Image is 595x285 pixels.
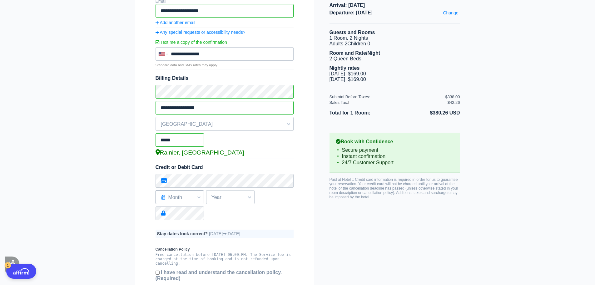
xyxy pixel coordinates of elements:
[336,153,454,160] li: Instant confirmation
[156,48,169,60] div: United States: +1
[156,149,294,156] div: Rainier, [GEOGRAPHIC_DATA]
[347,41,370,46] span: Children 0
[330,30,375,35] b: Guests and Rooms
[448,100,460,105] div: $42.26
[330,94,445,99] div: Subtotal Before Taxes:
[156,119,293,130] span: [GEOGRAPHIC_DATA]
[330,10,460,16] span: Departure: [DATE]
[156,20,294,25] a: Add another email
[395,109,460,117] li: $380.26 USD
[156,270,282,281] b: I have read and understand the cancellation policy.
[330,71,366,76] span: [DATE] $169.00
[206,192,254,203] span: Year
[157,231,208,236] b: Stay dates look correct?
[156,30,294,35] a: Any special requests or accessibility needs?
[330,109,395,117] li: Total for 1 Room:
[441,9,460,17] a: Change
[330,77,366,82] span: [DATE] $169.00
[330,56,460,62] li: 2 Queen Beds
[330,3,460,8] span: Arrival: [DATE]
[330,177,458,199] span: Paid at Hotel :: Credit card information is required in order for us to guarantee your reservatio...
[156,37,294,47] label: Text me a copy of the confirmation
[330,41,460,47] li: Adults 2
[330,50,380,56] b: Room and Rate/Night
[336,139,454,145] b: Book with Confidence
[336,147,454,153] li: Secure payment
[156,271,160,275] input: I have read and understand the cancellation policy.(Required)
[156,276,181,281] span: (Required)
[330,65,360,71] b: Nightly rates
[156,165,203,170] span: Credit or Debit Card
[330,100,445,105] div: Sales Tax:
[330,35,460,41] li: 1 Room, 2 Nights
[156,252,294,266] pre: Free cancellation before [DATE] 06:00:PM. The Service fee is charged at the time of booking and i...
[156,247,294,252] b: Cancellation Policy
[156,75,294,81] span: Billing Details
[209,231,240,236] span: [DATE] [DATE]
[156,63,294,67] p: Standard data and SMS rates may apply
[336,160,454,166] li: 24/7 Customer Support
[445,94,460,99] div: $338.00
[156,192,204,203] span: Month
